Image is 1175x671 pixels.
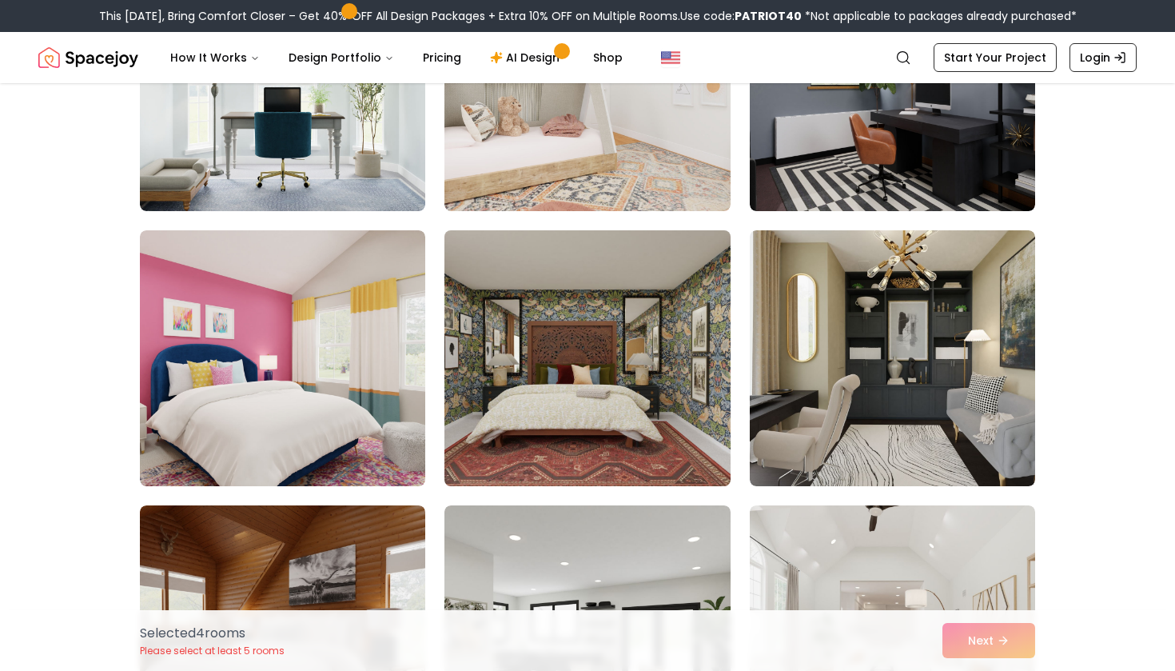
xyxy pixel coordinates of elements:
button: How It Works [157,42,273,74]
a: Spacejoy [38,42,138,74]
a: AI Design [477,42,577,74]
img: Room room-21 [750,230,1035,486]
img: United States [661,48,680,67]
button: Design Portfolio [276,42,407,74]
nav: Main [157,42,635,74]
a: Login [1069,43,1137,72]
div: This [DATE], Bring Comfort Closer – Get 40% OFF All Design Packages + Extra 10% OFF on Multiple R... [99,8,1077,24]
p: Selected 4 room s [140,624,285,643]
img: Spacejoy Logo [38,42,138,74]
p: Please select at least 5 rooms [140,645,285,657]
b: PATRIOT40 [735,8,802,24]
img: Room room-20 [437,224,737,493]
span: *Not applicable to packages already purchased* [802,8,1077,24]
nav: Global [38,32,1137,83]
a: Pricing [410,42,474,74]
span: Use code: [680,8,802,24]
img: Room room-19 [140,230,425,486]
a: Start Your Project [934,43,1057,72]
a: Shop [580,42,635,74]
